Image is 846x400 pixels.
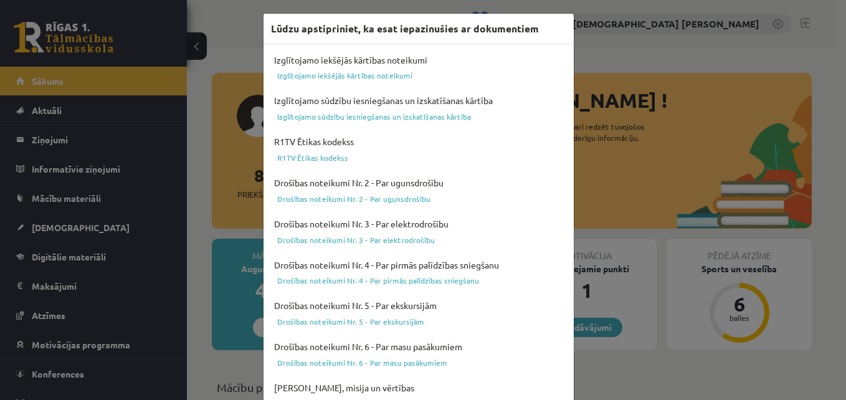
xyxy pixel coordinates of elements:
[271,174,566,191] h4: Drošības noteikumi Nr. 2 - Par ugunsdrošību
[271,257,566,274] h4: Drošības noteikumi Nr. 4 - Par pirmās palīdzības sniegšanu
[271,109,566,124] a: Izglītojamo sūdzību iesniegšanas un izskatīšanas kārtība
[271,314,566,329] a: Drošības noteikumi Nr. 5 - Par ekskursijām
[271,338,566,355] h4: Drošības noteikumi Nr. 6 - Par masu pasākumiem
[271,216,566,232] h4: Drošības noteikumi Nr. 3 - Par elektrodrošību
[271,191,566,206] a: Drošības noteikumi Nr. 2 - Par ugunsdrošību
[271,150,566,165] a: R1TV Ētikas kodekss
[271,52,566,69] h4: Izglītojamo iekšējās kārtības noteikumi
[271,21,539,36] h3: Lūdzu apstipriniet, ka esat iepazinušies ar dokumentiem
[271,133,566,150] h4: R1TV Ētikas kodekss
[271,273,566,288] a: Drošības noteikumi Nr. 4 - Par pirmās palīdzības sniegšanu
[271,355,566,370] a: Drošības noteikumi Nr. 6 - Par masu pasākumiem
[271,297,566,314] h4: Drošības noteikumi Nr. 5 - Par ekskursijām
[271,379,566,396] h4: [PERSON_NAME], misija un vērtības
[271,68,566,83] a: Izglītojamo iekšējās kārtības noteikumi
[271,232,566,247] a: Drošības noteikumi Nr. 3 - Par elektrodrošību
[271,92,566,109] h4: Izglītojamo sūdzību iesniegšanas un izskatīšanas kārtība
